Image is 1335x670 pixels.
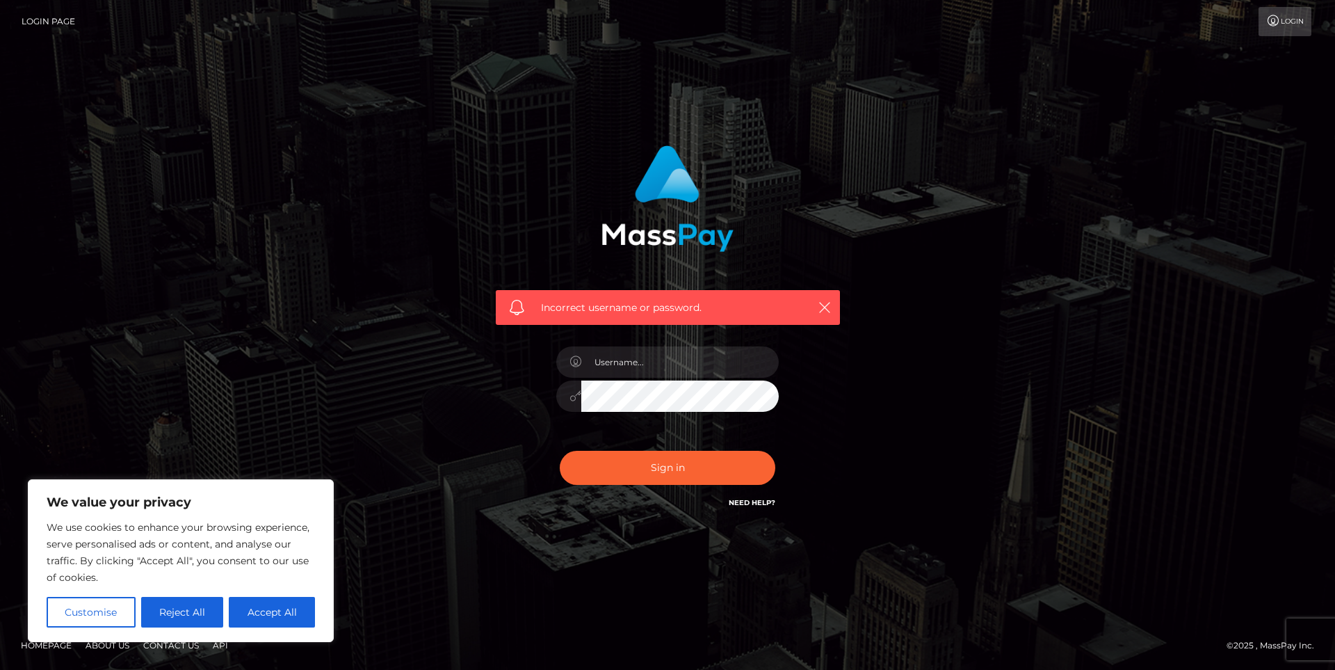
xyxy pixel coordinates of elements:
[28,479,334,642] div: We value your privacy
[141,597,224,628] button: Reject All
[15,635,77,656] a: Homepage
[1259,7,1311,36] a: Login
[229,597,315,628] button: Accept All
[541,301,795,315] span: Incorrect username or password.
[560,451,775,485] button: Sign in
[207,635,234,656] a: API
[729,498,775,507] a: Need Help?
[22,7,75,36] a: Login Page
[601,145,734,252] img: MassPay Login
[138,635,204,656] a: Contact Us
[1227,638,1325,653] div: © 2025 , MassPay Inc.
[47,519,315,586] p: We use cookies to enhance your browsing experience, serve personalised ads or content, and analys...
[47,494,315,511] p: We value your privacy
[581,346,779,378] input: Username...
[47,597,136,628] button: Customise
[80,635,135,656] a: About Us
